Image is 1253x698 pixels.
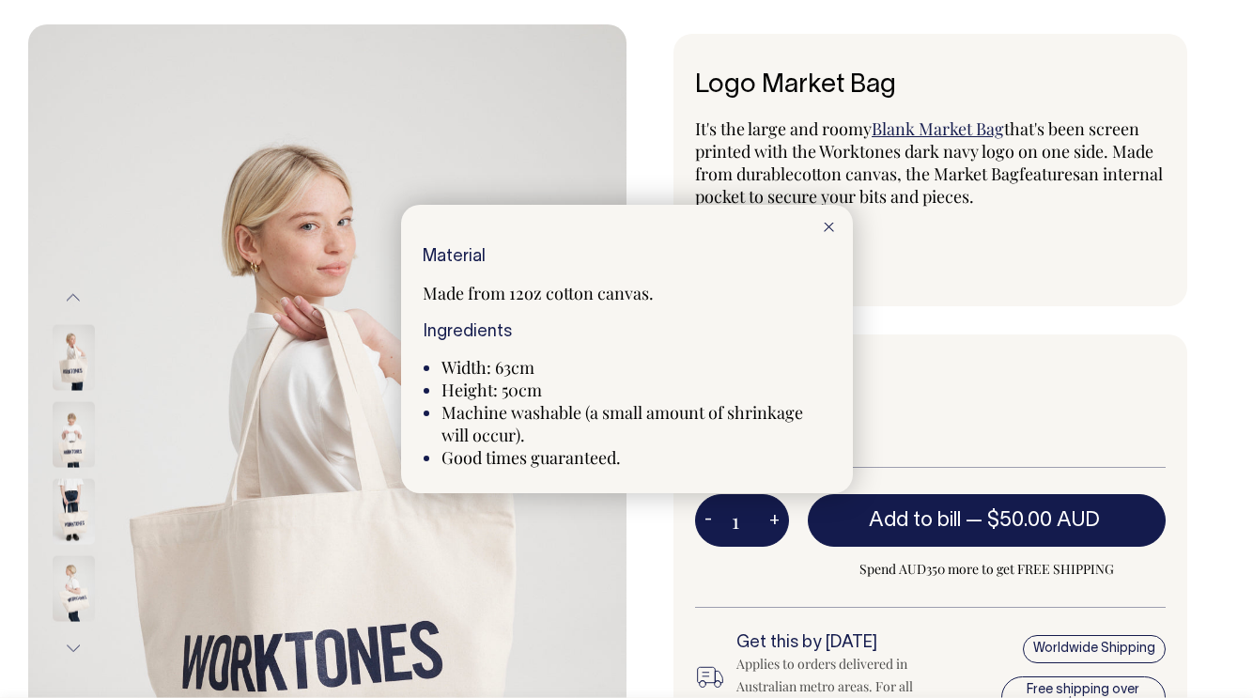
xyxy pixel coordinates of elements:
span: Height: 50cm [441,379,542,401]
span: Ingredients [423,324,512,340]
span: Material [423,249,486,265]
span: Machine washable (a small amount of shrinkage will occur). [441,401,803,446]
span: Width: 63cm [441,356,534,379]
span: Good times guaranteed. [441,446,621,469]
span: Made from 12oz cotton canvas. [423,282,654,304]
